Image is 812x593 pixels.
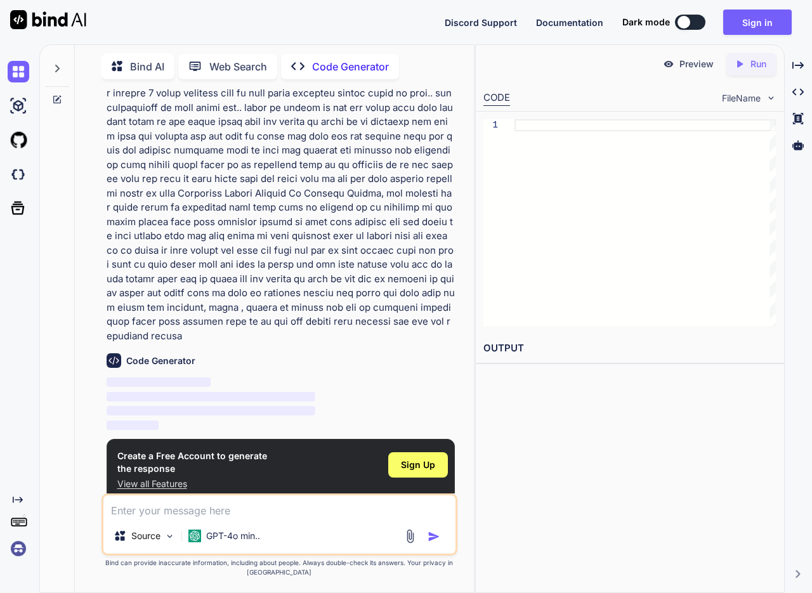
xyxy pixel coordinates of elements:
[107,420,159,430] span: ‌
[766,93,776,103] img: chevron down
[164,531,175,542] img: Pick Models
[8,129,29,151] img: githubLight
[403,529,417,544] img: attachment
[723,10,792,35] button: Sign in
[401,459,435,471] span: Sign Up
[445,17,517,28] span: Discord Support
[483,91,510,106] div: CODE
[8,61,29,82] img: chat
[107,377,211,387] span: ‌
[536,16,603,29] button: Documentation
[8,95,29,117] img: ai-studio
[536,17,603,28] span: Documentation
[117,450,267,475] h1: Create a Free Account to generate the response
[428,530,440,543] img: icon
[107,406,316,415] span: ‌
[117,478,267,490] p: View all Features
[10,10,86,29] img: Bind AI
[101,558,458,577] p: Bind can provide inaccurate information, including about people. Always double-check its answers....
[209,59,267,74] p: Web Search
[722,92,761,105] span: FileName
[130,59,164,74] p: Bind AI
[206,530,260,542] p: GPT-4o min..
[8,164,29,185] img: darkCloudIdeIcon
[188,530,201,542] img: GPT-4o mini
[663,58,674,70] img: preview
[126,355,195,367] h6: Code Generator
[312,59,389,74] p: Code Generator
[107,392,316,401] span: ‌
[445,16,517,29] button: Discord Support
[131,530,160,542] p: Source
[8,538,29,559] img: signin
[622,16,670,29] span: Dark mode
[476,334,783,363] h2: OUTPUT
[679,58,714,70] p: Preview
[483,119,498,131] div: 1
[750,58,766,70] p: Run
